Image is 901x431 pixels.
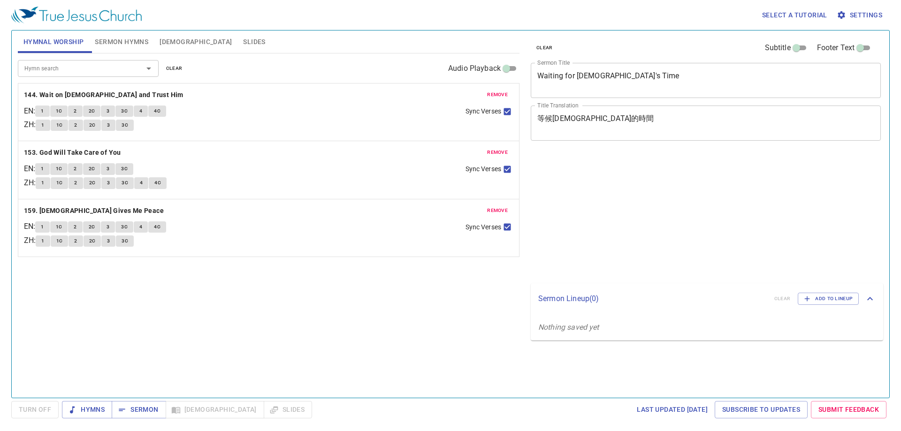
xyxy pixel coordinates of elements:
button: 2C [84,177,101,189]
span: 4 [139,107,142,115]
span: 2 [74,223,76,231]
button: 1C [51,177,69,189]
a: Subscribe to Updates [715,401,808,418]
span: 1 [41,179,44,187]
span: 1C [56,121,63,129]
span: 1 [41,237,44,245]
button: 3C [115,163,133,174]
button: 3 [101,235,115,247]
span: 3 [107,121,110,129]
span: Settings [839,9,882,21]
button: 144. Wait on [DEMOGRAPHIC_DATA] and Trust Him [24,89,185,101]
button: 1C [50,221,68,233]
span: 3C [121,223,128,231]
button: 2C [84,120,101,131]
p: ZH : [24,119,36,130]
span: 1 [41,223,44,231]
button: 3 [101,120,115,131]
p: ZH : [24,177,36,189]
button: 2 [68,106,82,117]
button: 2C [83,221,101,233]
button: 3 [101,106,115,117]
i: Nothing saved yet [538,323,599,332]
button: clear [531,42,558,53]
span: Sync Verses [466,164,501,174]
span: 4 [140,179,143,187]
b: 153. God Will Take Care of You [24,147,121,159]
span: 3C [122,179,128,187]
button: 3C [115,221,133,233]
p: EN : [24,106,35,117]
span: 2C [89,107,95,115]
button: 2C [83,106,101,117]
span: [DEMOGRAPHIC_DATA] [160,36,232,48]
button: Add to Lineup [798,293,859,305]
button: 1C [51,120,69,131]
button: 4 [134,177,148,189]
button: 3 [101,177,115,189]
span: clear [536,44,553,52]
span: 1 [41,121,44,129]
span: 2 [74,165,76,173]
p: Sermon Lineup ( 0 ) [538,293,767,304]
button: Hymns [62,401,112,418]
button: 1 [36,120,50,131]
button: 2C [84,235,101,247]
button: clear [160,63,188,74]
button: 2 [68,163,82,174]
button: Sermon [112,401,166,418]
span: Hymns [69,404,105,416]
button: 1C [50,106,68,117]
button: 2 [68,221,82,233]
b: 144. Wait on [DEMOGRAPHIC_DATA] and Trust Him [24,89,183,101]
p: ZH : [24,235,36,246]
span: 4C [154,179,161,187]
button: 1 [35,221,49,233]
span: 4 [139,223,142,231]
textarea: 等候[DEMOGRAPHIC_DATA]的時間 [537,114,874,132]
b: 159. [DEMOGRAPHIC_DATA] Gives Me Peace [24,205,164,217]
span: 3C [121,107,128,115]
button: 1 [35,106,49,117]
button: 3C [116,120,134,131]
img: True Jesus Church [11,7,142,23]
button: 2C [83,163,101,174]
span: 4C [154,107,160,115]
span: 2 [74,121,77,129]
span: Sermon [119,404,158,416]
button: 2 [69,120,83,131]
span: 2C [89,223,95,231]
span: 2 [74,237,77,245]
span: remove [487,91,508,99]
span: Hymnal Worship [23,36,84,48]
span: 3 [107,237,110,245]
span: Select a tutorial [762,9,827,21]
span: 1C [56,107,62,115]
button: 3 [101,163,115,174]
span: 2 [74,107,76,115]
span: 1C [56,179,63,187]
button: Open [142,62,155,75]
span: 1C [56,223,62,231]
span: 1 [41,165,44,173]
button: 3C [115,106,133,117]
button: 1C [51,235,69,247]
span: clear [166,64,183,73]
button: 3C [116,177,134,189]
span: Subtitle [765,42,791,53]
textarea: Waiting for [DEMOGRAPHIC_DATA]'s Time [537,71,874,89]
button: 159. [DEMOGRAPHIC_DATA] Gives Me Peace [24,205,166,217]
a: Submit Feedback [811,401,886,418]
span: 3 [107,179,110,187]
button: remove [481,89,513,100]
button: 4C [148,221,166,233]
button: remove [481,205,513,216]
p: EN : [24,163,35,174]
span: Add to Lineup [804,295,853,303]
iframe: from-child [527,151,812,280]
span: Audio Playback [448,63,501,74]
div: Sermon Lineup(0)clearAdd to Lineup [531,283,883,314]
span: remove [487,206,508,215]
button: 3 [101,221,115,233]
button: 3C [116,235,134,247]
